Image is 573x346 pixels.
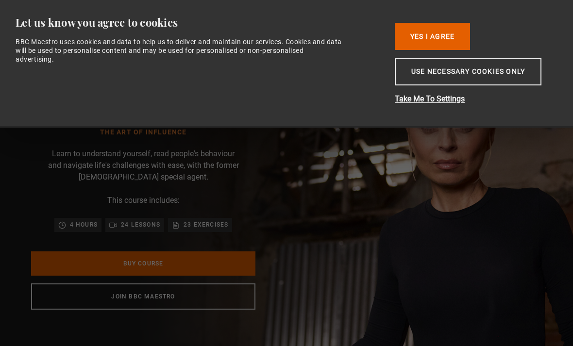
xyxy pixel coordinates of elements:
[16,16,380,30] div: Let us know you agree to cookies
[16,37,343,64] div: BBC Maestro uses cookies and data to help us to deliver and maintain our services. Cookies and da...
[395,58,541,85] button: Use necessary cookies only
[395,93,550,105] button: Take Me To Settings
[31,283,255,310] a: Join BBC Maestro
[31,251,255,276] a: Buy Course
[121,220,160,230] p: 24 lessons
[70,220,98,230] p: 4 hours
[184,220,228,230] p: 23 exercises
[62,129,225,136] h1: The Art of Influence
[107,195,180,206] p: This course includes:
[46,148,240,183] p: Learn to understand yourself, read people's behaviour and navigate life's challenges with ease, w...
[395,23,470,50] button: Yes I Agree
